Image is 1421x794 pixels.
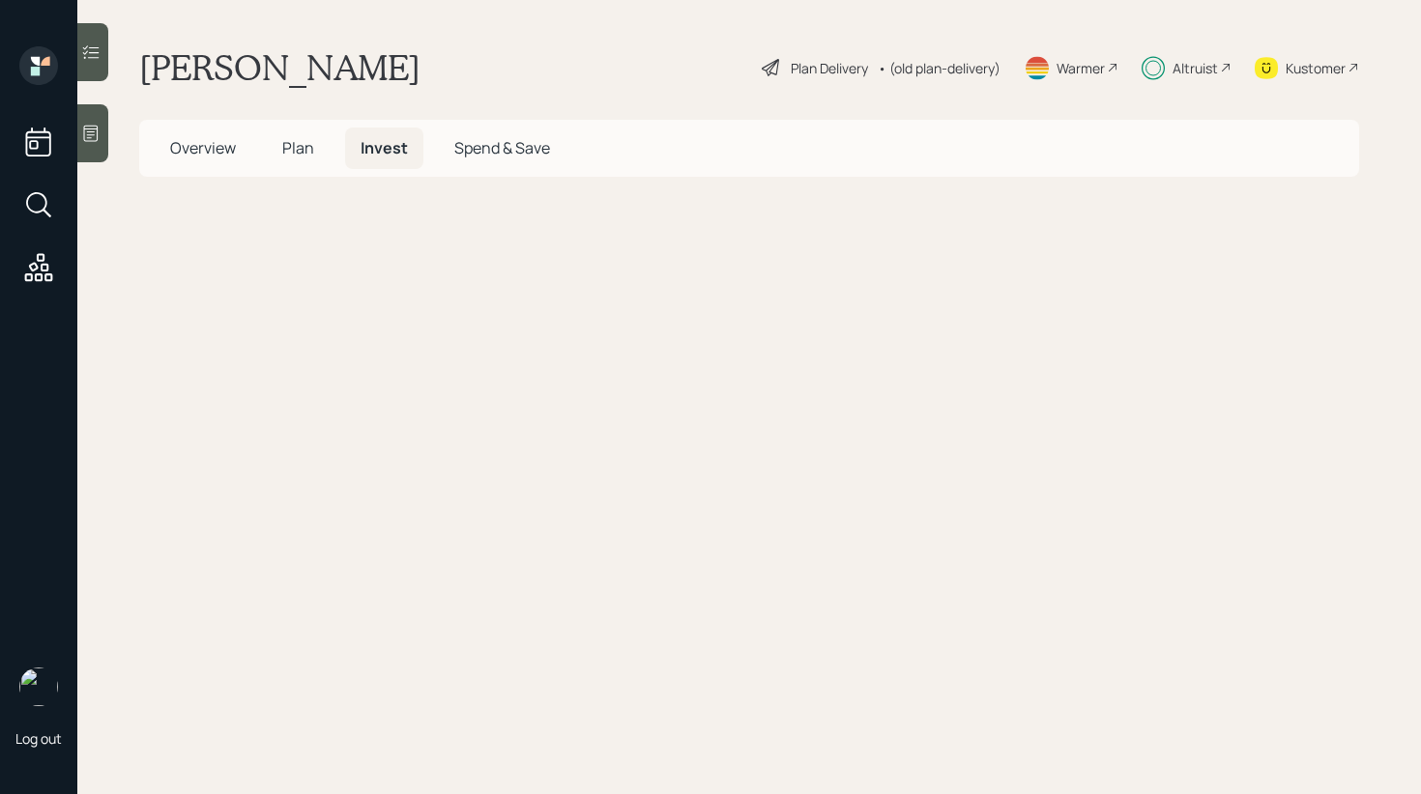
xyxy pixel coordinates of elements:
img: retirable_logo.png [19,667,58,706]
div: Altruist [1173,58,1218,78]
span: Overview [170,137,236,158]
div: Plan Delivery [791,58,868,78]
div: Kustomer [1286,58,1346,78]
span: Spend & Save [454,137,550,158]
div: • (old plan-delivery) [878,58,1000,78]
div: Warmer [1057,58,1105,78]
span: Invest [361,137,408,158]
h1: [PERSON_NAME] [139,46,420,89]
div: Log out [15,729,62,748]
span: Plan [282,137,314,158]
